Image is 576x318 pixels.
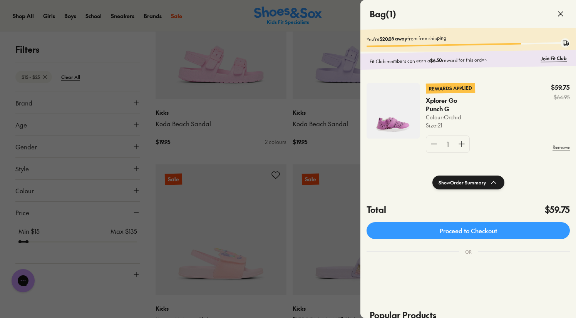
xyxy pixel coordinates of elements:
[545,203,570,216] h4: $59.75
[367,83,420,139] img: 4-551675.jpg
[370,55,537,65] p: Fit Club members can earn a reward for this order.
[459,242,478,261] div: OR
[426,96,471,113] p: Xplorer Go Punch G
[370,8,396,20] h4: Bag ( 1 )
[367,271,570,291] iframe: PayPal-paypal
[367,222,570,239] a: Proceed to Checkout
[551,93,570,101] s: $64.95
[432,176,504,189] button: ShowOrder Summary
[367,203,386,216] h4: Total
[551,83,570,92] p: $59.75
[426,121,482,129] p: Size : 21
[4,3,27,26] button: Open gorgias live chat
[442,136,454,152] div: 1
[380,35,407,42] b: $20.05 away
[541,55,567,62] a: Join Fit Club
[426,113,482,121] p: Colour: Orchid
[426,83,475,94] p: Rewards applied
[367,32,570,42] p: You're from free shipping
[430,57,442,64] b: $6.50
